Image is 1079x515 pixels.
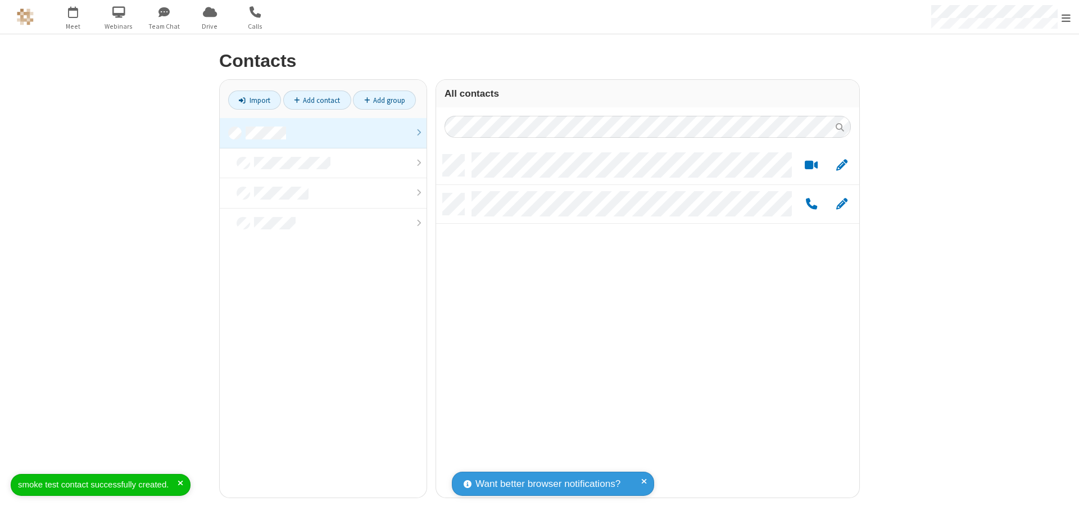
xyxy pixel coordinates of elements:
h2: Contacts [219,51,860,71]
div: smoke test contact successfully created. [18,478,178,491]
button: Call by phone [800,197,822,211]
span: Webinars [98,21,140,31]
div: grid [436,146,859,498]
button: Edit [831,159,853,173]
a: Add contact [283,91,351,110]
span: Want better browser notifications? [475,477,620,491]
h3: All contacts [445,88,851,99]
span: Calls [234,21,276,31]
button: Edit [831,197,853,211]
a: Add group [353,91,416,110]
img: QA Selenium DO NOT DELETE OR CHANGE [17,8,34,25]
a: Import [228,91,281,110]
span: Meet [52,21,94,31]
button: Start a video meeting [800,159,822,173]
span: Team Chat [143,21,185,31]
span: Drive [189,21,231,31]
iframe: Chat [1051,486,1071,507]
